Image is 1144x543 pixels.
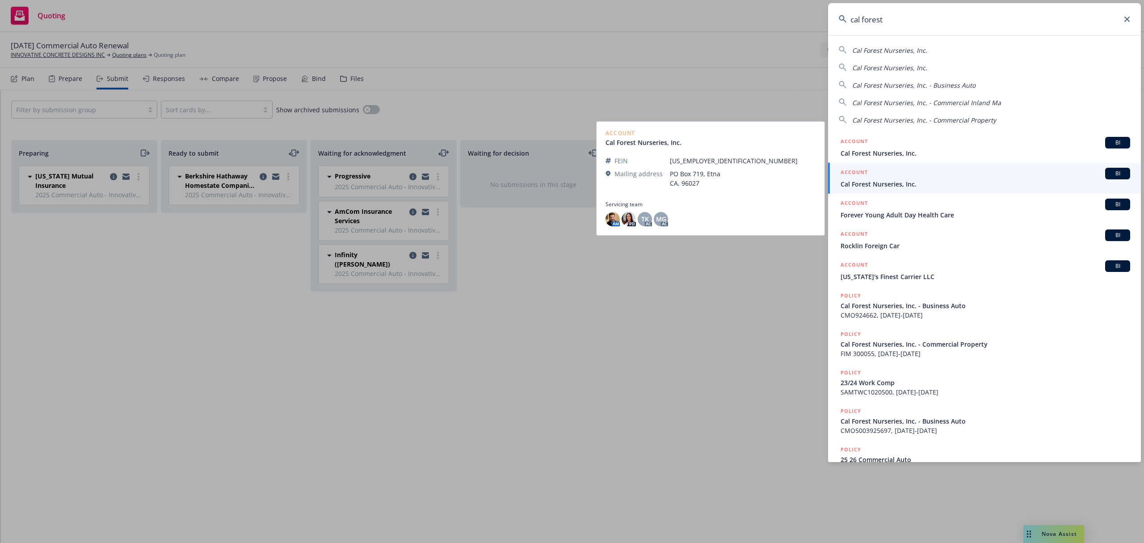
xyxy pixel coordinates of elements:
[841,378,1130,387] span: 23/24 Work Comp
[828,3,1141,35] input: Search...
[1109,262,1127,270] span: BI
[841,168,868,178] h5: ACCOUNT
[841,330,861,339] h5: POLICY
[841,179,1130,189] span: Cal Forest Nurseries, Inc.
[1109,231,1127,239] span: BI
[828,325,1141,363] a: POLICYCal Forest Nurseries, Inc. - Commercial PropertyFIM 300055, [DATE]-[DATE]
[841,407,861,416] h5: POLICY
[828,132,1141,163] a: ACCOUNTBICal Forest Nurseries, Inc.
[828,255,1141,286] a: ACCOUNTBI[US_STATE]'s Finest Carrier LLC
[841,210,1130,220] span: Forever Young Adult Day Health Care
[841,426,1130,435] span: CMO5003925697, [DATE]-[DATE]
[841,229,868,240] h5: ACCOUNT
[841,310,1130,320] span: CMO924662, [DATE]-[DATE]
[841,272,1130,281] span: [US_STATE]'s Finest Carrier LLC
[828,225,1141,255] a: ACCOUNTBIRocklin Foreign Car
[828,402,1141,440] a: POLICYCal Forest Nurseries, Inc. - Business AutoCMO5003925697, [DATE]-[DATE]
[1109,170,1127,178] span: BI
[852,81,976,89] span: Cal Forest Nurseries, Inc. - Business Auto
[828,163,1141,194] a: ACCOUNTBICal Forest Nurseries, Inc.
[841,445,861,454] h5: POLICY
[841,260,868,271] h5: ACCOUNT
[1109,139,1127,147] span: BI
[852,64,927,72] span: Cal Forest Nurseries, Inc.
[841,199,868,209] h5: ACCOUNT
[841,148,1130,158] span: Cal Forest Nurseries, Inc.
[841,241,1130,250] span: Rocklin Foreign Car
[828,440,1141,479] a: POLICY25 26 Commercial Auto
[841,339,1130,349] span: Cal Forest Nurseries, Inc. - Commercial Property
[841,368,861,377] h5: POLICY
[841,291,861,300] h5: POLICY
[841,455,1130,464] span: 25 26 Commercial Auto
[841,349,1130,358] span: FIM 300055, [DATE]-[DATE]
[828,363,1141,402] a: POLICY23/24 Work CompSAMTWC1020500, [DATE]-[DATE]
[828,194,1141,225] a: ACCOUNTBIForever Young Adult Day Health Care
[1109,200,1127,208] span: BI
[841,137,868,148] h5: ACCOUNT
[841,387,1130,397] span: SAMTWC1020500, [DATE]-[DATE]
[852,46,927,55] span: Cal Forest Nurseries, Inc.
[828,286,1141,325] a: POLICYCal Forest Nurseries, Inc. - Business AutoCMO924662, [DATE]-[DATE]
[852,116,996,124] span: Cal Forest Nurseries, Inc. - Commercial Property
[841,416,1130,426] span: Cal Forest Nurseries, Inc. - Business Auto
[841,301,1130,310] span: Cal Forest Nurseries, Inc. - Business Auto
[852,98,1001,107] span: Cal Forest Nurseries, Inc. - Commercial Inland Ma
